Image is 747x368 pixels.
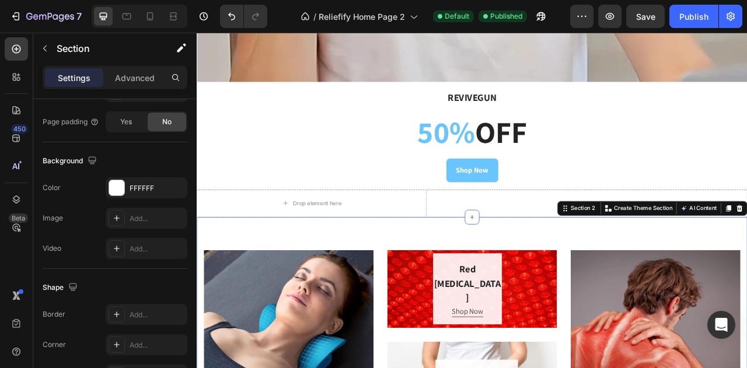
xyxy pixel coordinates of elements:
div: Drop element here [122,212,184,222]
div: Shop Now [330,168,371,182]
h2: Revivegun [9,72,692,93]
button: Save [626,5,665,28]
div: 450 [11,124,28,134]
div: Add... [130,310,184,320]
span: / [313,10,316,23]
button: 7 [5,5,87,28]
div: Shape [43,280,80,296]
div: Color [43,183,61,193]
iframe: Design area [197,33,747,368]
h2: Red [MEDICAL_DATA] [301,290,388,348]
div: Publish [679,10,708,23]
a: Shop Now [317,160,383,190]
div: Add... [130,213,184,224]
p: 7 [76,9,82,23]
p: Section [57,41,152,55]
div: Border [43,309,65,320]
span: Default [445,11,469,22]
div: Undo/Redo [220,5,267,28]
p: Create Theme Section [530,218,605,229]
div: Add... [130,244,184,254]
div: Open Intercom Messenger [707,311,735,339]
div: Page padding [43,117,99,127]
div: Beta [9,213,28,223]
div: Drop element here [472,212,534,222]
span: Reliefify Home Page 2 [319,10,405,23]
p: Settings [58,72,90,84]
button: Publish [669,5,718,28]
div: Image [43,213,63,223]
span: Published [490,11,522,22]
div: Section 2 [473,218,509,229]
div: Background [43,153,99,169]
h1: off [9,102,692,150]
p: Advanced [115,72,155,84]
a: Shop Now [324,348,364,362]
div: Add... [130,340,184,351]
div: FFFFFF [130,183,184,194]
span: Yes [120,117,132,127]
span: No [162,117,172,127]
button: AI Content [613,216,664,230]
span: 50% [281,101,354,151]
div: Corner [43,339,66,350]
div: Video [43,243,61,254]
span: Save [636,12,655,22]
